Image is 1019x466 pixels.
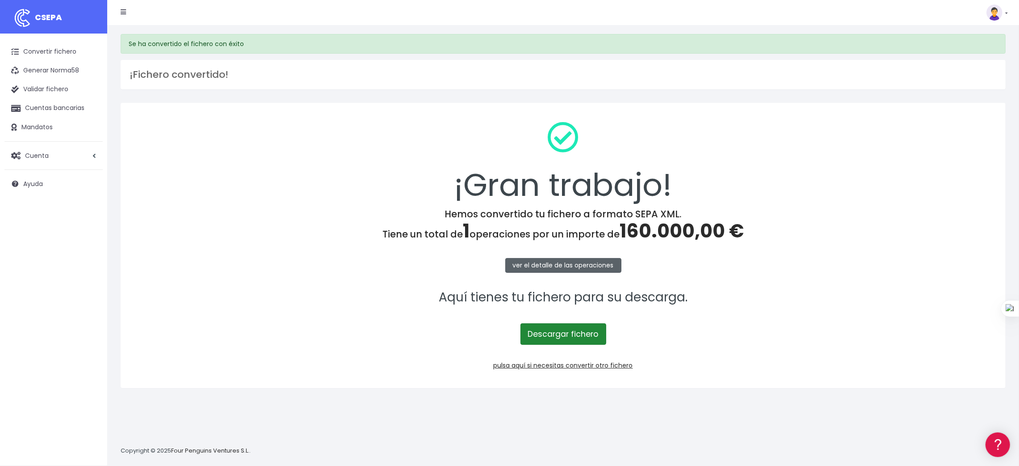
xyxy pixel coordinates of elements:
[121,446,251,456] p: Copyright © 2025 .
[35,12,62,23] span: CSEPA
[520,323,606,345] a: Descargar fichero
[9,99,170,107] div: Convertir ficheros
[132,114,994,208] div: ¡Gran trabajo!
[986,4,1002,21] img: profile
[4,118,103,137] a: Mandatos
[9,127,170,141] a: Problemas habituales
[9,215,170,223] div: Programadores
[4,42,103,61] a: Convertir fichero
[9,76,170,90] a: Información general
[9,229,170,242] a: API
[9,178,170,186] div: Facturación
[11,7,34,29] img: logo
[9,62,170,71] div: Información general
[4,99,103,118] a: Cuentas bancarias
[23,179,43,188] span: Ayuda
[463,218,470,244] span: 1
[9,113,170,127] a: Formatos
[132,208,994,242] h4: Hemos convertido tu fichero a formato SEPA XML. Tiene un total de operaciones por un importe de
[505,258,621,273] a: ver el detalle de las operaciones
[171,446,249,455] a: Four Penguins Ventures S.L.
[9,141,170,155] a: Videotutoriales
[494,361,633,370] a: pulsa aquí si necesitas convertir otro fichero
[4,174,103,193] a: Ayuda
[4,61,103,80] a: Generar Norma58
[132,288,994,308] p: Aquí tienes tu fichero para su descarga.
[130,69,997,80] h3: ¡Fichero convertido!
[9,192,170,206] a: General
[25,151,49,160] span: Cuenta
[4,146,103,165] a: Cuenta
[4,80,103,99] a: Validar fichero
[121,34,1006,54] div: Se ha convertido el fichero con éxito
[620,218,744,244] span: 160.000,00 €
[9,155,170,169] a: Perfiles de empresas
[123,258,172,266] a: POWERED BY ENCHANT
[9,239,170,255] button: Contáctanos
